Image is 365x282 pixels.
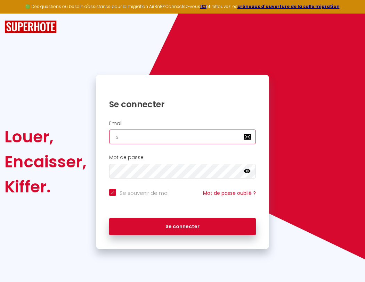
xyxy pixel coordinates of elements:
[109,99,256,110] h1: Se connecter
[109,130,256,144] input: Ton Email
[200,3,206,9] a: ICI
[203,190,256,197] a: Mot de passe oublié ?
[5,20,57,33] img: SuperHote logo
[237,3,340,9] a: créneaux d'ouverture de la salle migration
[109,155,256,160] h2: Mot de passe
[109,218,256,235] button: Se connecter
[6,3,26,24] button: Ouvrir le widget de chat LiveChat
[109,121,256,126] h2: Email
[5,174,87,199] div: Kiffer.
[5,149,87,174] div: Encaisser,
[5,124,87,149] div: Louer,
